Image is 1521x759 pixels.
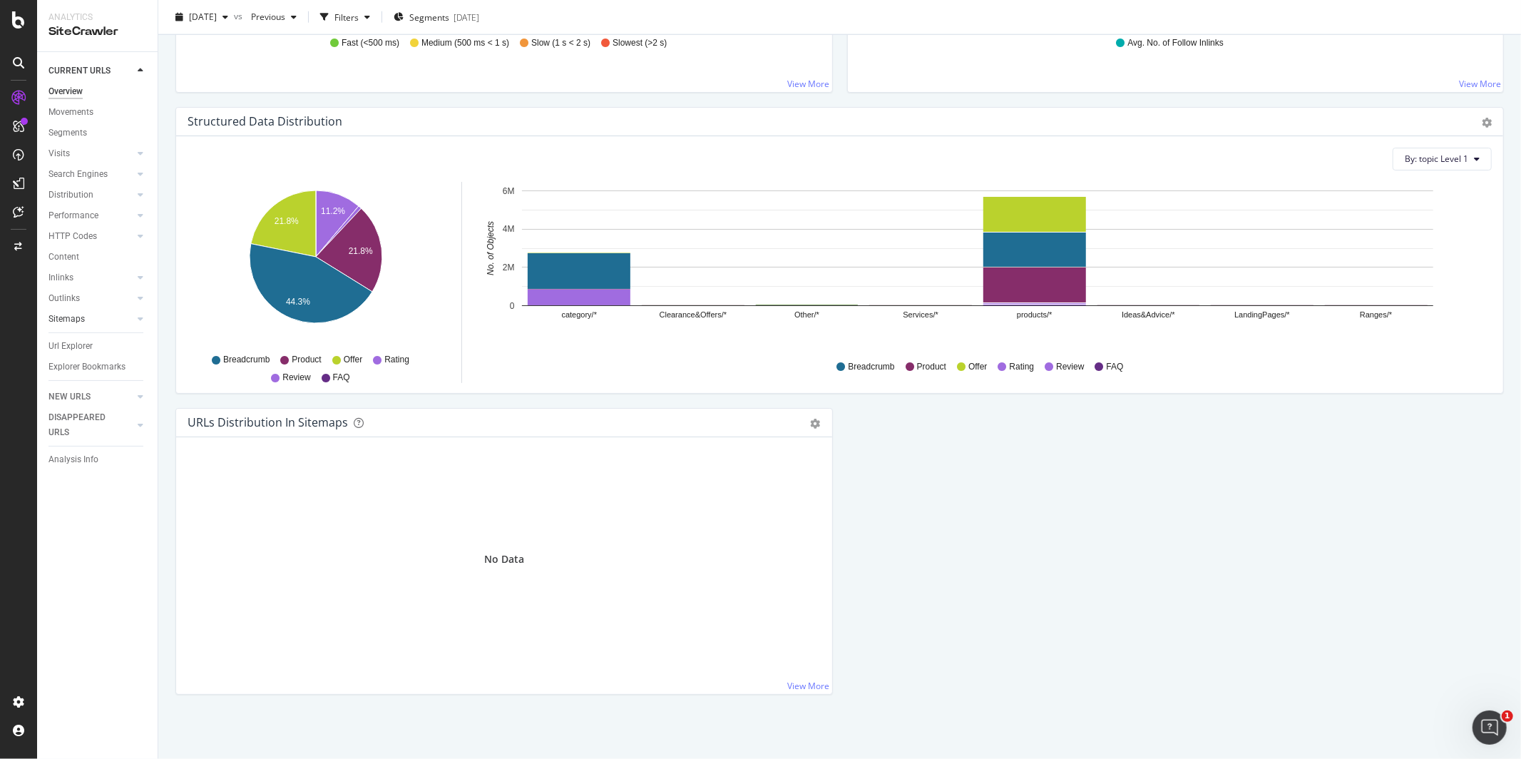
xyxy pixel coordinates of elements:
[1127,37,1224,49] span: Avg. No. of Follow Inlinks
[1393,148,1492,170] button: By: topic Level 1
[388,6,485,29] button: Segments[DATE]
[48,291,133,306] a: Outlinks
[321,206,345,216] text: 11.2%
[48,360,148,375] a: Explorer Bookmarks
[48,11,146,24] div: Analytics
[314,6,376,29] button: Filters
[1010,361,1035,373] span: Rating
[48,84,148,99] a: Overview
[48,84,83,99] div: Overview
[48,270,133,285] a: Inlinks
[48,339,93,354] div: Url Explorer
[48,229,97,244] div: HTTP Codes
[503,224,515,234] text: 4M
[349,246,373,256] text: 21.8%
[788,78,830,90] a: View More
[48,63,133,78] a: CURRENT URLS
[48,24,146,40] div: SiteCrawler
[188,114,342,128] div: Structured Data Distribution
[48,389,91,404] div: NEW URLS
[1473,710,1507,745] iframe: Intercom live chat
[48,167,133,182] a: Search Engines
[48,452,98,467] div: Analysis Info
[48,250,79,265] div: Content
[48,208,133,223] a: Performance
[1056,361,1084,373] span: Review
[421,37,509,49] span: Medium (500 ms < 1 s)
[510,301,515,311] text: 0
[333,372,350,384] span: FAQ
[1107,361,1124,373] span: FAQ
[1360,310,1393,319] text: Ranges/*
[1405,153,1468,165] span: By: topic Level 1
[1234,310,1290,319] text: LandingPages/*
[245,11,285,23] span: Previous
[503,186,515,196] text: 6M
[286,297,310,307] text: 44.3%
[486,221,496,275] text: No. of Objects
[48,339,148,354] a: Url Explorer
[344,354,362,366] span: Offer
[409,11,449,23] span: Segments
[234,9,245,21] span: vs
[479,182,1492,347] svg: A chart.
[848,361,894,373] span: Breadcrumb
[660,310,727,319] text: Clearance&Offers/*
[170,6,234,29] button: [DATE]
[245,6,302,29] button: Previous
[48,105,148,120] a: Movements
[1017,310,1053,319] text: products/*
[794,310,820,319] text: Other/*
[189,11,217,23] span: 2025 Oct. 6th
[275,216,299,226] text: 21.8%
[48,250,148,265] a: Content
[188,415,348,429] div: URLs Distribution in Sitemaps
[562,310,598,319] text: category/*
[788,680,830,692] a: View More
[48,105,93,120] div: Movements
[48,410,133,440] a: DISAPPEARED URLS
[1459,78,1501,90] a: View More
[342,37,399,49] span: Fast (<500 ms)
[968,361,987,373] span: Offer
[48,208,98,223] div: Performance
[48,126,87,141] div: Segments
[48,389,133,404] a: NEW URLS
[503,263,515,272] text: 2M
[48,146,133,161] a: Visits
[334,11,359,23] div: Filters
[48,270,73,285] div: Inlinks
[282,372,310,384] span: Review
[48,360,126,375] div: Explorer Bookmarks
[48,63,111,78] div: CURRENT URLS
[811,419,821,429] div: gear
[223,354,270,366] span: Breadcrumb
[48,312,85,327] div: Sitemaps
[48,126,148,141] a: Segments
[48,188,133,203] a: Distribution
[917,361,946,373] span: Product
[48,188,93,203] div: Distribution
[531,37,590,49] span: Slow (1 s < 2 s)
[191,182,441,347] svg: A chart.
[1482,118,1492,128] div: gear
[48,229,133,244] a: HTTP Codes
[613,37,667,49] span: Slowest (>2 s)
[48,167,108,182] div: Search Engines
[48,291,80,306] div: Outlinks
[384,354,409,366] span: Rating
[903,310,938,319] text: Services/*
[1122,310,1175,319] text: Ideas&Advice/*
[48,312,133,327] a: Sitemaps
[48,452,148,467] a: Analysis Info
[48,146,70,161] div: Visits
[1502,710,1513,722] span: 1
[484,552,524,566] div: No Data
[48,410,121,440] div: DISAPPEARED URLS
[292,354,321,366] span: Product
[454,11,479,23] div: [DATE]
